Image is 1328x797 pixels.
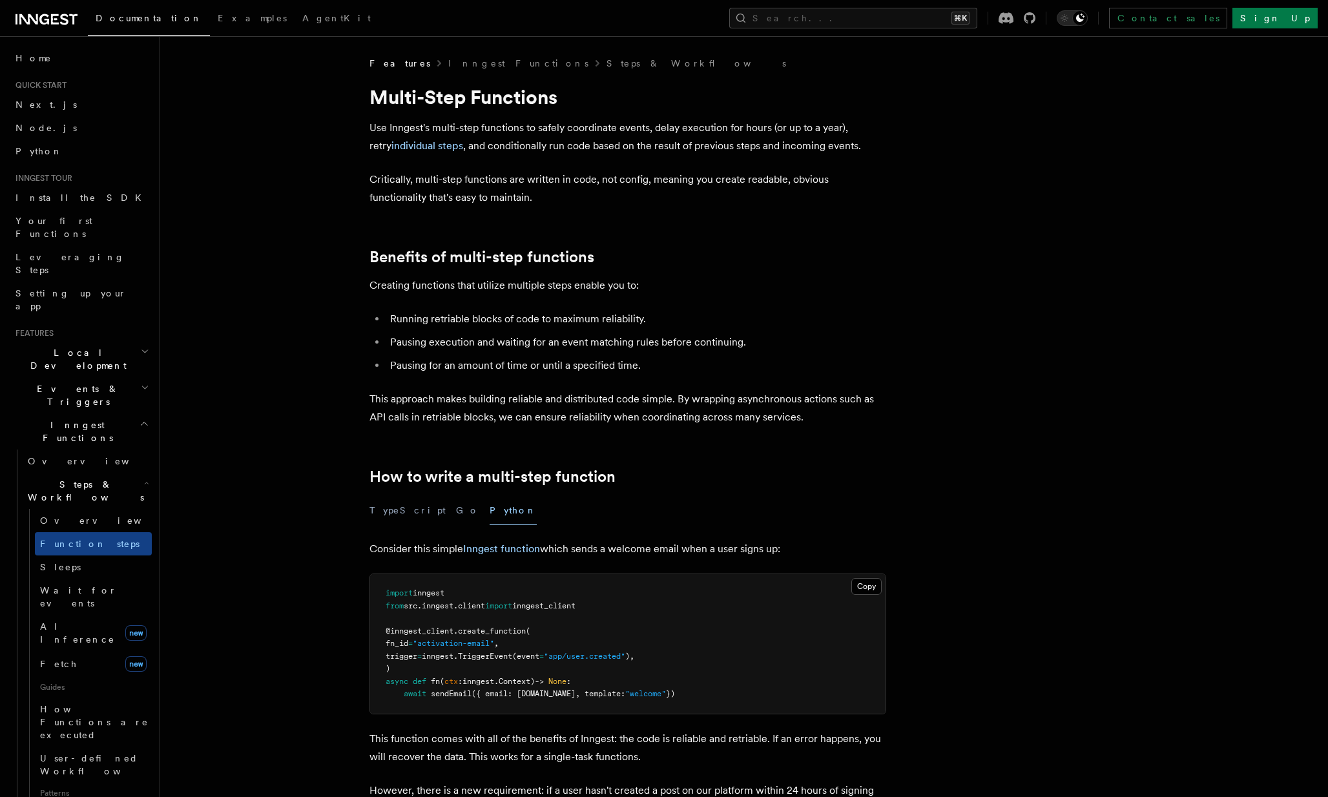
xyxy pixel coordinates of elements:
[1232,8,1318,28] a: Sign Up
[458,652,512,661] span: TriggerEvent
[10,93,152,116] a: Next.js
[417,652,422,661] span: =
[422,601,453,610] span: inngest
[951,12,970,25] kbd: ⌘K
[40,515,173,526] span: Overview
[386,652,417,661] span: trigger
[10,382,141,408] span: Events & Triggers
[10,140,152,163] a: Python
[369,57,430,70] span: Features
[413,639,494,648] span: "activation-email"
[35,579,152,615] a: Wait for events
[386,601,404,610] span: from
[494,677,499,686] span: .
[16,52,52,65] span: Home
[16,288,127,311] span: Setting up your app
[463,543,540,555] a: Inngest function
[96,13,202,23] span: Documentation
[607,57,786,70] a: Steps & Workflows
[10,116,152,140] a: Node.js
[10,377,152,413] button: Events & Triggers
[10,186,152,209] a: Install the SDK
[431,677,440,686] span: fn
[23,478,144,504] span: Steps & Workflows
[369,730,886,766] p: This function comes with all of the benefits of Inngest: the code is reliable and retriable. If a...
[16,216,92,239] span: Your first Functions
[499,677,535,686] span: Context)
[458,677,462,686] span: :
[494,639,499,648] span: ,
[391,140,463,152] a: individual steps
[16,252,125,275] span: Leveraging Steps
[10,346,141,372] span: Local Development
[566,677,571,686] span: :
[369,171,886,207] p: Critically, multi-step functions are written in code, not config, meaning you create readable, ob...
[386,333,886,351] li: Pausing execution and waiting for an event matching rules before continuing.
[125,625,147,641] span: new
[369,496,446,525] button: TypeScript
[369,119,886,155] p: Use Inngest's multi-step functions to safely coordinate events, delay execution for hours (or up ...
[40,562,81,572] span: Sleeps
[40,753,156,776] span: User-defined Workflows
[1057,10,1088,26] button: Toggle dark mode
[404,601,417,610] span: src
[544,652,625,661] span: "app/user.created"
[210,4,295,35] a: Examples
[386,677,408,686] span: async
[10,419,140,444] span: Inngest Functions
[10,245,152,282] a: Leveraging Steps
[16,123,77,133] span: Node.js
[386,310,886,328] li: Running retriable blocks of code to maximum reliability.
[28,456,161,466] span: Overview
[35,651,152,677] a: Fetchnew
[35,532,152,555] a: Function steps
[729,8,977,28] button: Search...⌘K
[23,450,152,473] a: Overview
[369,540,886,558] p: Consider this simple which sends a welcome email when a user signs up:
[386,626,453,636] span: @inngest_client
[369,85,886,109] h1: Multi-Step Functions
[462,677,494,686] span: inngest
[16,146,63,156] span: Python
[88,4,210,36] a: Documentation
[369,276,886,295] p: Creating functions that utilize multiple steps enable you to:
[440,677,444,686] span: (
[413,677,426,686] span: def
[369,468,616,486] a: How to write a multi-step function
[408,639,413,648] span: =
[23,473,152,509] button: Steps & Workflows
[490,496,537,525] button: Python
[512,601,576,610] span: inngest_client
[16,99,77,110] span: Next.js
[40,704,149,740] span: How Functions are executed
[35,677,152,698] span: Guides
[35,555,152,579] a: Sleeps
[386,664,390,673] span: )
[35,698,152,747] a: How Functions are executed
[295,4,379,35] a: AgentKit
[10,341,152,377] button: Local Development
[535,677,544,686] span: ->
[422,652,458,661] span: inngest.
[16,192,149,203] span: Install the SDK
[444,677,458,686] span: ctx
[458,601,485,610] span: client
[10,209,152,245] a: Your first Functions
[404,689,426,698] span: await
[10,47,152,70] a: Home
[218,13,287,23] span: Examples
[625,652,634,661] span: ),
[302,13,371,23] span: AgentKit
[417,601,422,610] span: .
[526,626,530,636] span: (
[666,689,675,698] span: })
[10,413,152,450] button: Inngest Functions
[625,689,666,698] span: "welcome"
[369,248,594,266] a: Benefits of multi-step functions
[386,588,413,597] span: import
[10,173,72,183] span: Inngest tour
[453,626,458,636] span: .
[472,689,625,698] span: ({ email: [DOMAIN_NAME], template:
[40,659,78,669] span: Fetch
[10,80,67,90] span: Quick start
